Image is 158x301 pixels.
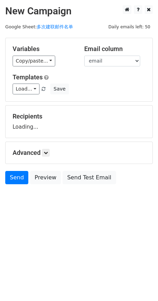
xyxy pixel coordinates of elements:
[30,171,61,184] a: Preview
[5,171,28,184] a: Send
[37,24,73,29] a: 多次建联邮件名单
[13,113,145,131] div: Loading...
[50,84,69,94] button: Save
[5,24,73,29] small: Google Sheet:
[106,24,153,29] a: Daily emails left: 50
[13,84,39,94] a: Load...
[13,56,55,66] a: Copy/paste...
[13,113,145,120] h5: Recipients
[63,171,116,184] a: Send Test Email
[106,23,153,31] span: Daily emails left: 50
[13,73,43,81] a: Templates
[13,45,74,53] h5: Variables
[84,45,145,53] h5: Email column
[13,149,145,157] h5: Advanced
[5,5,153,17] h2: New Campaign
